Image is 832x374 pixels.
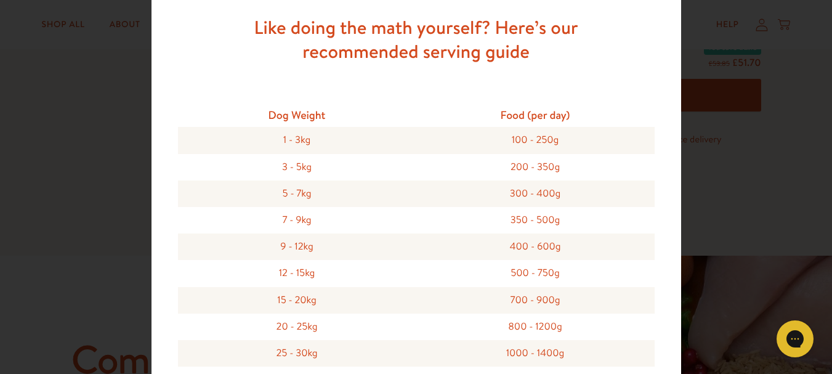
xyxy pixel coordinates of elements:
[178,103,416,127] div: Dog Weight
[416,234,655,260] div: 400 - 600g
[416,103,655,127] div: Food (per day)
[178,207,416,234] div: 7 - 9kg
[416,181,655,207] div: 300 - 400g
[416,207,655,234] div: 350 - 500g
[770,316,820,362] iframe: Gorgias live chat messenger
[178,127,416,153] div: 1 - 3kg
[178,314,416,340] div: 20 - 25kg
[416,287,655,314] div: 700 - 900g
[219,15,613,63] h3: Like doing the math yourself? Here’s our recommended serving guide
[178,340,416,367] div: 25 - 30kg
[178,234,416,260] div: 9 - 12kg
[416,154,655,181] div: 200 - 350g
[178,260,416,287] div: 12 - 15kg
[178,287,416,314] div: 15 - 20kg
[416,314,655,340] div: 800 - 1200g
[178,181,416,207] div: 5 - 7kg
[416,340,655,367] div: 1000 - 1400g
[416,260,655,287] div: 500 - 750g
[416,127,655,153] div: 100 - 250g
[178,154,416,181] div: 3 - 5kg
